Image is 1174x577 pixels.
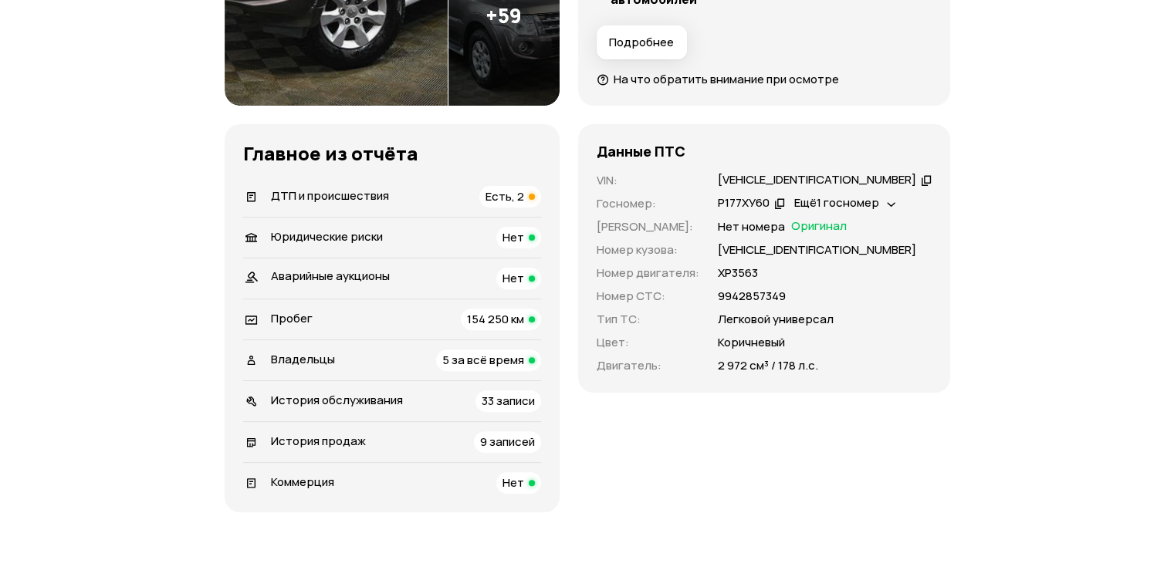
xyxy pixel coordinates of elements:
span: История обслуживания [271,392,403,408]
span: Подробнее [609,35,674,50]
p: Легковой универсал [718,311,834,328]
span: Нет [502,229,524,245]
button: Подробнее [597,25,687,59]
span: 33 записи [482,393,535,409]
p: Цвет : [597,334,699,351]
span: Владельцы [271,351,335,367]
span: Есть, 2 [486,188,524,204]
a: На что обратить внимание при осмотре [597,71,839,87]
p: Номер двигателя : [597,265,699,282]
p: Номер кузова : [597,241,699,258]
p: [VEHICLE_IDENTIFICATION_NUMBER] [718,241,916,258]
span: 9 записей [480,434,535,450]
div: Р177ХУ60 [718,195,770,211]
p: 9942857349 [718,288,786,305]
span: 5 за всё время [442,352,524,368]
h3: Главное из отчёта [243,143,541,164]
p: VIN : [597,172,699,189]
div: [VEHICLE_IDENTIFICATION_NUMBER] [718,172,916,188]
span: Ещё 1 госномер [794,194,879,211]
p: Госномер : [597,195,699,212]
span: На что обратить внимание при осмотре [614,71,839,87]
span: ДТП и происшествия [271,187,389,204]
p: Двигатель : [597,357,699,374]
span: Пробег [271,310,313,326]
p: Тип ТС : [597,311,699,328]
span: Юридические риски [271,228,383,245]
span: Нет [502,270,524,286]
span: 154 250 км [467,311,524,327]
p: Номер СТС : [597,288,699,305]
span: Коммерция [271,474,334,490]
h4: Данные ПТС [597,143,685,160]
p: Коричневый [718,334,785,351]
p: 2 972 см³ / 178 л.с. [718,357,818,374]
span: История продаж [271,433,366,449]
span: Аварийные аукционы [271,268,390,284]
p: ХР3563 [718,265,758,282]
span: Нет [502,474,524,491]
p: Нет номера [718,218,785,235]
span: Оригинал [791,218,847,235]
p: [PERSON_NAME] : [597,218,699,235]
